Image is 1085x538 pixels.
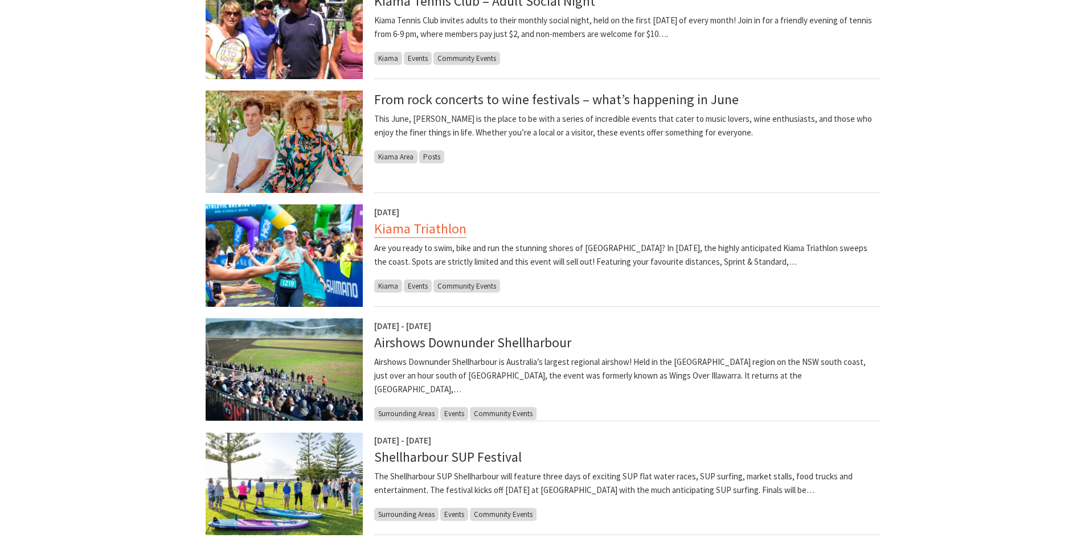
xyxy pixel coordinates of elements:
span: Community Events [470,508,537,521]
a: Kiama Triathlon [374,220,466,238]
span: Community Events [433,52,500,65]
span: Kiama [374,52,402,65]
span: Community Events [470,407,537,420]
span: [DATE] - [DATE] [374,321,431,331]
span: Events [404,280,432,293]
span: Kiama Area [374,150,417,163]
span: Events [440,508,468,521]
span: [DATE] - [DATE] [374,435,431,446]
a: Airshows Downunder Shellharbour [374,334,571,351]
p: Airshows Downunder Shellharbour is Australia’s largest regional airshow! Held in the [GEOGRAPHIC_... [374,355,880,396]
span: [DATE] [374,207,399,217]
span: Events [440,407,468,420]
span: Surrounding Areas [374,508,439,521]
p: The Shellharbour SUP Shellharbour will feature three days of exciting SUP flat water races, SUP s... [374,470,880,497]
span: Events [404,52,432,65]
p: Are you ready to swim, bike and run the stunning shores of [GEOGRAPHIC_DATA]? In [DATE], the high... [374,241,880,269]
span: Surrounding Areas [374,407,439,420]
span: Kiama [374,280,402,293]
a: Shellharbour SUP Festival [374,448,522,466]
img: kiamatriathlon [206,204,363,307]
span: Community Events [433,280,500,293]
p: Kiama Tennis Club invites adults to their monthly social night, held on the first [DATE] of every... [374,14,880,41]
a: From rock concerts to wine festivals – what’s happening in June [374,91,739,108]
p: This June, [PERSON_NAME] is the place to be with a series of incredible events that cater to musi... [374,112,880,139]
span: Posts [419,150,444,163]
img: Jodie Edwards Welcome to Country [206,433,363,535]
img: Grandstand crowd enjoying the close view of the display and mountains [206,318,363,421]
